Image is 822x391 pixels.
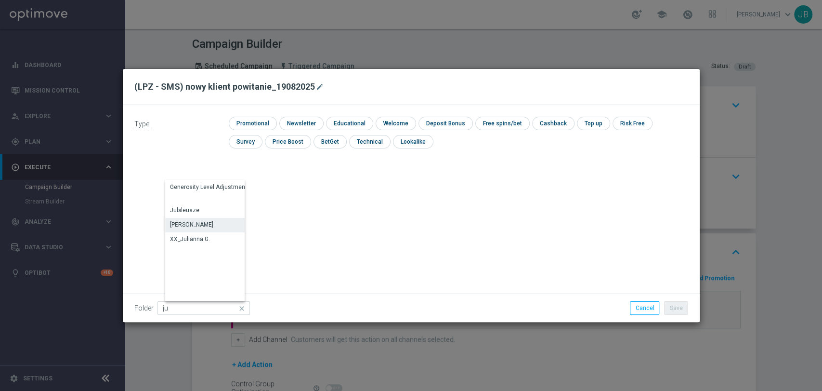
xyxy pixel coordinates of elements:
button: Save [664,301,688,315]
button: Cancel [630,301,659,315]
div: Press SPACE to select this row. [165,203,255,218]
button: mode_edit [315,81,327,93]
i: mode_edit [316,83,324,91]
div: Press SPACE to select this row. [165,180,255,203]
div: XX_Julianna G. [170,235,210,243]
div: [PERSON_NAME] [170,220,213,229]
i: close [237,302,247,315]
div: Press SPACE to select this row. [165,232,255,247]
h2: (LPZ - SMS) nowy klient powitanie_19082025 [134,81,315,93]
input: Quick find [157,301,250,315]
span: Type: [134,120,151,128]
label: Folder [134,304,154,312]
div: Press SPACE to select this row. [165,218,255,232]
div: Generosity Level Adjustment [170,183,247,191]
div: Jubileusze [170,206,199,215]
